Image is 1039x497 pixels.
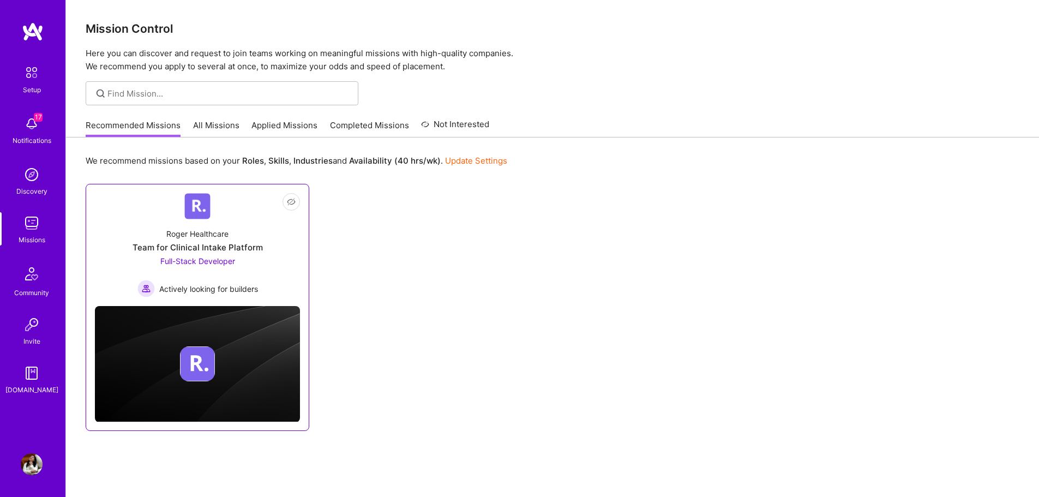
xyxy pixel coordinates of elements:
b: Industries [293,155,333,166]
div: Setup [23,84,41,95]
img: Community [19,261,45,287]
i: icon SearchGrey [94,87,107,100]
div: Missions [19,234,45,245]
a: Update Settings [445,155,507,166]
img: User Avatar [21,453,43,475]
h3: Mission Control [86,22,1019,35]
div: Community [14,287,49,298]
a: Recommended Missions [86,119,181,137]
a: Completed Missions [330,119,409,137]
img: Actively looking for builders [137,280,155,297]
a: User Avatar [18,453,45,475]
img: Company Logo [184,193,211,219]
span: Actively looking for builders [159,283,258,295]
p: Here you can discover and request to join teams working on meaningful missions with high-quality ... [86,47,1019,73]
div: Discovery [16,185,47,197]
p: We recommend missions based on your , , and . [86,155,507,166]
img: Invite [21,314,43,336]
div: Notifications [13,135,51,146]
a: Company LogoRoger HealthcareTeam for Clinical Intake PlatformFull-Stack Developer Actively lookin... [95,193,300,297]
span: 17 [34,113,43,122]
b: Roles [242,155,264,166]
span: Full-Stack Developer [160,256,235,266]
a: All Missions [193,119,239,137]
img: bell [21,113,43,135]
img: Company logo [180,346,215,381]
div: Roger Healthcare [166,228,229,239]
div: Invite [23,336,40,347]
img: teamwork [21,212,43,234]
img: logo [22,22,44,41]
img: guide book [21,362,43,384]
b: Skills [268,155,289,166]
img: cover [95,306,300,422]
img: discovery [21,164,43,185]
a: Not Interested [421,118,489,137]
div: [DOMAIN_NAME] [5,384,58,396]
b: Availability (40 hrs/wk) [349,155,441,166]
i: icon EyeClosed [287,197,296,206]
input: Find Mission... [107,88,350,99]
img: setup [20,61,43,84]
a: Applied Missions [251,119,317,137]
div: Team for Clinical Intake Platform [133,242,263,253]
